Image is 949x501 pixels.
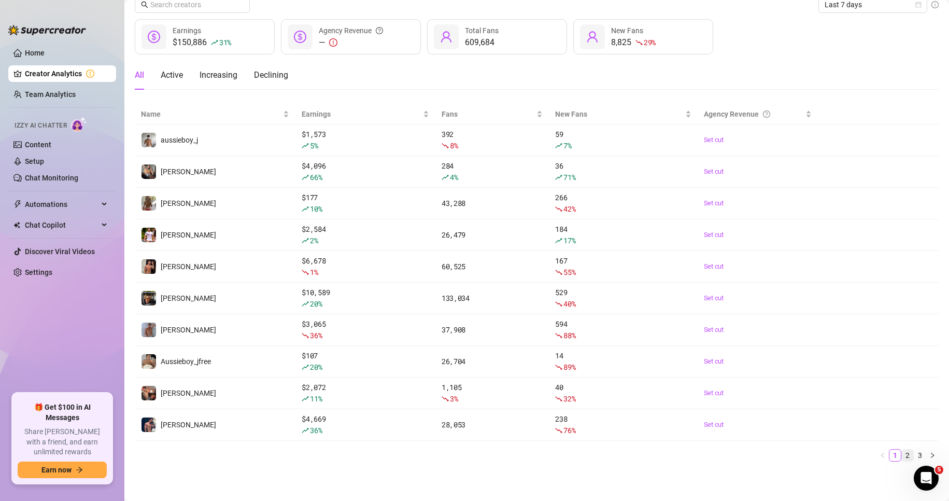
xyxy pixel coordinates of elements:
span: 8 % [450,141,458,150]
div: $ 2,584 [302,224,429,246]
span: [PERSON_NAME] [161,294,216,302]
span: search [141,1,148,8]
span: Earnings [173,26,201,35]
span: Aussieboy_jfree [161,357,211,366]
span: Earn now [41,466,72,474]
span: Share [PERSON_NAME] with a friend, and earn unlimited rewards [18,427,107,457]
span: arrow-right [76,466,83,474]
span: 7 % [563,141,571,150]
div: — [319,36,383,49]
div: 14 [555,350,691,373]
button: right [926,449,939,462]
a: Set cut [704,388,812,398]
a: Set cut [704,166,812,177]
div: 594 [555,318,691,341]
div: 392 [442,129,543,151]
th: Fans [435,104,549,124]
div: All [135,69,144,81]
span: 66 % [310,172,322,182]
div: 8,825 [611,36,656,49]
a: Home [25,49,45,57]
div: $ 4,096 [302,160,429,183]
span: right [929,452,936,458]
div: $ 1,573 [302,129,429,151]
span: fall [555,364,562,371]
span: fall [635,39,643,46]
span: rise [555,237,562,244]
span: rise [555,174,562,181]
span: dollar-circle [294,31,306,43]
img: Zach [141,259,156,274]
button: left [876,449,889,462]
span: Izzy AI Chatter [15,121,67,131]
div: 238 [555,413,691,436]
span: 3 % [450,394,458,403]
span: 5 [935,466,943,474]
span: 36 % [310,425,322,435]
span: [PERSON_NAME] [161,231,216,239]
span: rise [302,395,309,402]
img: Axel [141,417,156,432]
span: 5 % [310,141,318,150]
span: 10 % [310,204,322,214]
div: 184 [555,224,691,246]
div: Declining [254,69,288,81]
img: Chat Copilot [13,221,20,229]
li: 3 [914,449,926,462]
th: New Fans [549,104,698,124]
a: Set cut [704,135,812,145]
span: 71 % [563,172,575,182]
th: Name [135,104,295,124]
span: user [440,31,452,43]
a: Content [25,141,51,149]
div: 37,908 [442,324,543,336]
span: 17 % [563,235,575,245]
span: question-circle [376,25,383,36]
img: Hector [141,228,156,242]
a: Setup [25,157,44,165]
img: Aussieboy_jfree [141,354,156,369]
a: Set cut [704,356,812,367]
span: rise [302,427,309,434]
a: Discover Viral Videos [25,247,95,256]
a: Set cut [704,261,812,272]
span: 40 % [563,299,575,309]
li: Next Page [926,449,939,462]
a: Set cut [704,198,812,208]
span: left [880,452,886,458]
span: rise [211,39,218,46]
a: Chat Monitoring [25,174,78,182]
span: aussieboy_j [161,136,198,144]
div: $ 6,678 [302,255,429,278]
span: Total Fans [465,26,499,35]
span: 31 % [219,37,231,47]
div: 266 [555,192,691,215]
div: 609,684 [465,36,499,49]
div: 26,479 [442,229,543,241]
img: aussieboy_j [141,133,156,147]
span: info-circle [931,1,939,8]
span: [PERSON_NAME] [161,262,216,271]
span: dollar-circle [148,31,160,43]
a: Set cut [704,325,812,335]
div: $ 177 [302,192,429,215]
a: 2 [902,450,913,461]
img: Nathaniel [141,196,156,211]
div: 529 [555,287,691,310]
span: fall [302,332,309,339]
div: $ 3,065 [302,318,429,341]
span: rise [302,364,309,371]
span: thunderbolt [13,200,22,208]
span: rise [302,300,309,308]
span: user [586,31,599,43]
div: 43,288 [442,198,543,209]
span: fall [555,427,562,434]
span: fall [555,395,562,402]
span: [PERSON_NAME] [161,421,216,429]
span: 89 % [563,362,575,372]
div: $ 4,669 [302,413,429,436]
a: Set cut [704,420,812,430]
a: 3 [914,450,926,461]
span: 4 % [450,172,458,182]
span: Name [141,108,281,120]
